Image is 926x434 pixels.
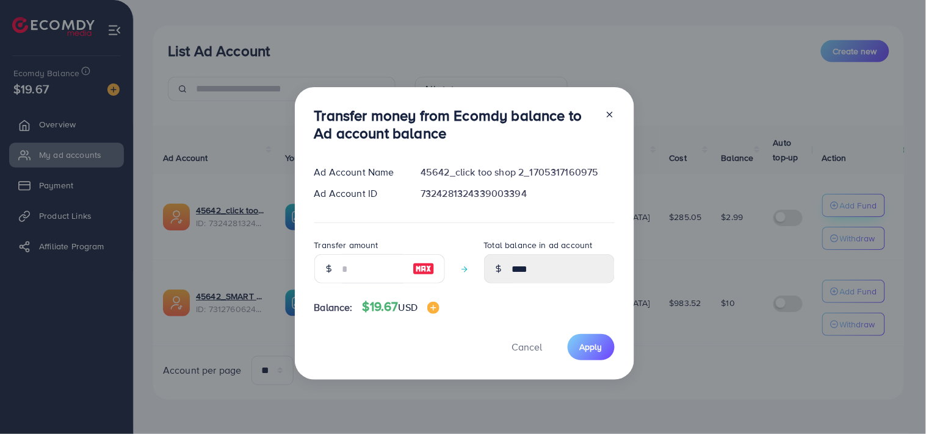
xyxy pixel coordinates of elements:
[305,187,411,201] div: Ad Account ID
[314,107,595,142] h3: Transfer money from Ecomdy balance to Ad account balance
[568,334,615,360] button: Apply
[427,302,439,314] img: image
[411,165,624,179] div: 45642_click too shop 2_1705317160975
[874,379,917,425] iframe: Chat
[363,299,439,315] h4: $19.67
[580,341,602,353] span: Apply
[497,334,558,360] button: Cancel
[484,239,593,251] label: Total balance in ad account
[413,261,435,276] img: image
[411,187,624,201] div: 7324281324339003394
[314,301,353,315] span: Balance:
[512,340,543,354] span: Cancel
[305,165,411,179] div: Ad Account Name
[314,239,378,251] label: Transfer amount
[399,301,418,314] span: USD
